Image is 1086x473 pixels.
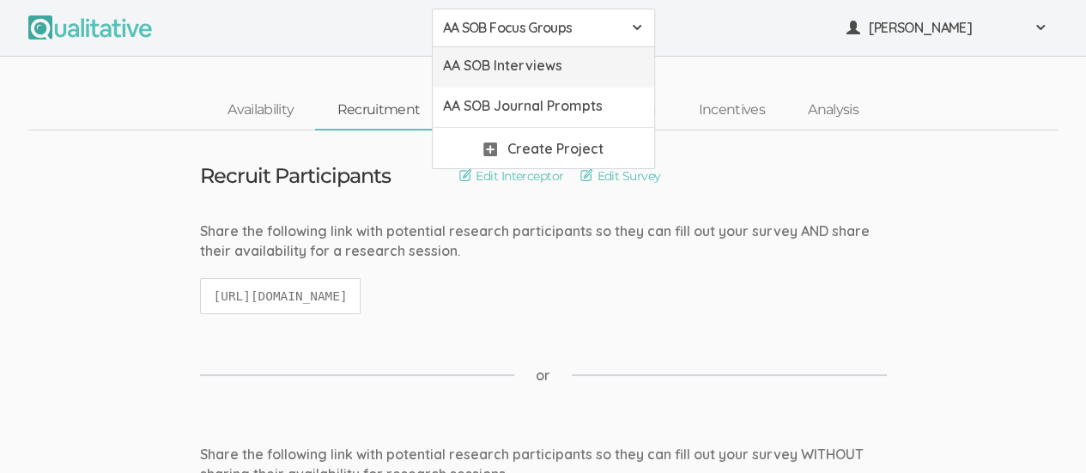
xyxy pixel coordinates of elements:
[483,143,497,156] img: plus.svg
[443,96,644,116] span: AA SOB Journal Prompts
[507,139,604,159] span: Create Project
[432,9,655,47] button: AA SOB Focus Groups
[580,167,660,185] a: Edit Survey
[1000,391,1086,473] iframe: Chat Widget
[200,278,361,315] code: [URL][DOMAIN_NAME]
[315,92,441,129] a: Recruitment
[443,18,622,38] span: AA SOB Focus Groups
[206,92,315,129] a: Availability
[676,92,786,129] a: Incentives
[200,221,887,261] div: Share the following link with potential research participants so they can fill out your survey AN...
[786,92,880,129] a: Analysis
[433,128,654,168] a: Create Project
[28,15,152,39] img: Qualitative
[459,167,563,185] a: Edit Interceptor
[536,366,550,385] span: or
[869,18,1023,38] span: [PERSON_NAME]
[443,56,644,76] span: AA SOB Interviews
[200,165,391,187] h3: Recruit Participants
[835,9,1059,47] button: [PERSON_NAME]
[433,88,654,128] a: AA SOB Journal Prompts
[433,47,654,88] a: AA SOB Interviews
